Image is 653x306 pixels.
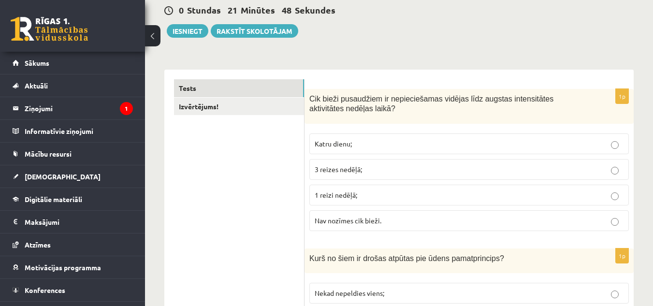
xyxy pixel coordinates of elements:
[309,254,504,262] span: Kurš no šiem ir drošas atpūtas pie ūdens pamatprincips?
[187,4,221,15] span: Stundas
[25,81,48,90] span: Aktuāli
[179,4,184,15] span: 0
[228,4,237,15] span: 21
[13,211,133,233] a: Maksājumi
[25,240,51,249] span: Atzīmes
[13,143,133,165] a: Mācību resursi
[120,102,133,115] i: 1
[309,95,553,113] span: Cik bieži pusaudžiem ir nepieciešamas vidējas līdz augstas intensitātes aktivitātes nedēļas laikā?
[611,167,619,175] input: 3 reizes nedēļā;
[611,141,619,149] input: Katru dienu;
[25,120,133,142] legend: Informatīvie ziņojumi
[174,79,304,97] a: Tests
[13,233,133,256] a: Atzīmes
[241,4,275,15] span: Minūtes
[13,52,133,74] a: Sākums
[25,286,65,294] span: Konferences
[25,195,82,204] span: Digitālie materiāli
[25,172,101,181] span: [DEMOGRAPHIC_DATA]
[13,188,133,210] a: Digitālie materiāli
[25,263,101,272] span: Motivācijas programma
[315,165,362,174] span: 3 reizes nedēļā;
[13,74,133,97] a: Aktuāli
[611,218,619,226] input: Nav nozīmes cik bieži.
[174,98,304,116] a: Izvērtējums!
[11,17,88,41] a: Rīgas 1. Tālmācības vidusskola
[615,248,629,263] p: 1p
[167,24,208,38] button: Iesniegt
[295,4,335,15] span: Sekundes
[13,279,133,301] a: Konferences
[13,120,133,142] a: Informatīvie ziņojumi
[211,24,298,38] a: Rakstīt skolotājam
[315,139,352,148] span: Katru dienu;
[25,58,49,67] span: Sākums
[13,165,133,188] a: [DEMOGRAPHIC_DATA]
[25,211,133,233] legend: Maksājumi
[282,4,291,15] span: 48
[315,216,381,225] span: Nav nozīmes cik bieži.
[615,88,629,104] p: 1p
[25,97,133,119] legend: Ziņojumi
[315,289,384,297] span: Nekad nepeldies viens;
[315,190,357,199] span: 1 reizi nedēļā;
[611,192,619,200] input: 1 reizi nedēļā;
[13,256,133,278] a: Motivācijas programma
[25,149,72,158] span: Mācību resursi
[611,291,619,298] input: Nekad nepeldies viens;
[13,97,133,119] a: Ziņojumi1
